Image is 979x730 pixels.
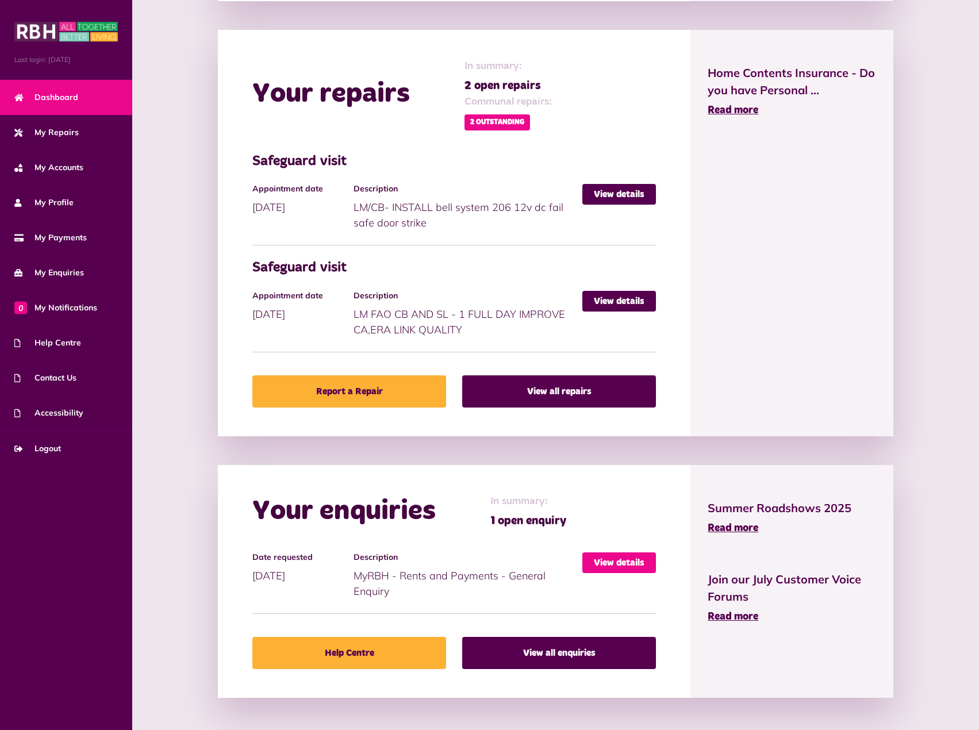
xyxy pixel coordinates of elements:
[354,184,582,230] div: LM/CB- INSTALL bell system 206 12v dc fail safe door strike
[354,291,582,337] div: LM FAO CB AND SL - 1 FULL DAY IMPROVE CA,ERA LINK QUALITY
[708,500,876,536] a: Summer Roadshows 2025 Read more
[464,77,552,94] span: 2 open repairs
[708,612,758,622] span: Read more
[14,232,87,244] span: My Payments
[464,114,530,130] span: 2 Outstanding
[252,552,353,583] div: [DATE]
[14,162,83,174] span: My Accounts
[252,637,446,669] a: Help Centre
[490,494,566,509] span: In summary:
[14,267,84,279] span: My Enquiries
[354,184,577,194] h4: Description
[708,500,876,517] span: Summer Roadshows 2025
[14,372,76,384] span: Contact Us
[582,184,656,205] a: View details
[708,571,876,625] a: Join our July Customer Voice Forums Read more
[14,407,83,419] span: Accessibility
[708,105,758,116] span: Read more
[708,523,758,533] span: Read more
[252,184,353,215] div: [DATE]
[464,59,552,74] span: In summary:
[708,64,876,118] a: Home Contents Insurance - Do you have Personal ... Read more
[354,552,577,562] h4: Description
[14,55,118,65] span: Last login: [DATE]
[14,301,27,314] span: 0
[14,126,79,139] span: My Repairs
[252,291,347,301] h4: Appointment date
[462,375,656,408] a: View all repairs
[708,571,876,605] span: Join our July Customer Voice Forums
[582,552,656,573] a: View details
[14,91,78,103] span: Dashboard
[252,184,347,194] h4: Appointment date
[582,291,656,312] a: View details
[462,637,656,669] a: View all enquiries
[14,443,61,455] span: Logout
[252,495,436,528] h2: Your enquiries
[14,302,97,314] span: My Notifications
[252,78,410,111] h2: Your repairs
[354,552,582,599] div: MyRBH - Rents and Payments - General Enquiry
[708,64,876,99] span: Home Contents Insurance - Do you have Personal ...
[252,291,353,322] div: [DATE]
[252,552,347,562] h4: Date requested
[464,94,552,110] span: Communal repairs:
[14,337,81,349] span: Help Centre
[14,20,118,43] img: MyRBH
[252,260,656,276] h3: Safeguard visit
[252,153,656,170] h3: Safeguard visit
[14,197,74,209] span: My Profile
[252,375,446,408] a: Report a Repair
[490,512,566,529] span: 1 open enquiry
[354,291,577,301] h4: Description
